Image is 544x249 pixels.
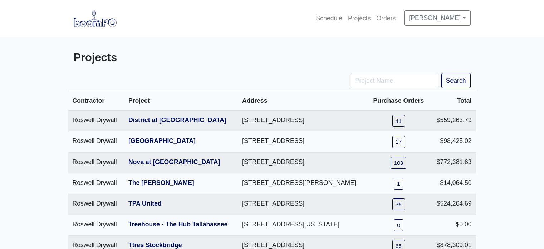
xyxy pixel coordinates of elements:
a: [PERSON_NAME] [404,10,470,25]
button: Search [441,73,471,88]
h3: Projects [74,51,267,64]
td: Roswell Drywall [68,215,124,235]
td: $772,381.63 [430,152,476,173]
td: $98,425.02 [430,131,476,152]
td: [STREET_ADDRESS] [238,152,367,173]
td: Roswell Drywall [68,173,124,194]
td: $524,264.69 [430,194,476,215]
td: [STREET_ADDRESS] [238,194,367,215]
td: Roswell Drywall [68,152,124,173]
a: 0 [394,219,403,231]
a: 1 [394,178,403,190]
a: The [PERSON_NAME] [128,179,194,186]
th: Address [238,91,367,111]
a: Projects [345,10,374,26]
th: Contractor [68,91,124,111]
td: [STREET_ADDRESS] [238,131,367,152]
td: $0.00 [430,215,476,235]
a: Nova at [GEOGRAPHIC_DATA] [128,158,220,166]
a: 35 [392,198,405,210]
a: Ttres Stockbridge [128,241,182,249]
th: Project [124,91,238,111]
img: boomPO [74,10,117,27]
th: Total [430,91,476,111]
td: $14,064.50 [430,173,476,194]
td: $559,263.79 [430,110,476,131]
td: [STREET_ADDRESS] [238,110,367,131]
a: Schedule [313,10,345,26]
th: Purchase Orders [367,91,430,111]
td: [STREET_ADDRESS][PERSON_NAME] [238,173,367,194]
a: [GEOGRAPHIC_DATA] [128,137,196,144]
td: Roswell Drywall [68,110,124,131]
a: 103 [391,157,406,169]
a: Orders [374,10,399,26]
a: 41 [392,115,405,127]
a: TPA United [128,200,162,207]
a: District at [GEOGRAPHIC_DATA] [128,116,226,124]
td: Roswell Drywall [68,194,124,215]
a: Treehouse - The Hub Tallahassee [128,221,227,228]
input: Project Name [351,73,438,88]
td: Roswell Drywall [68,131,124,152]
td: [STREET_ADDRESS][US_STATE] [238,215,367,235]
a: 17 [392,136,405,148]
